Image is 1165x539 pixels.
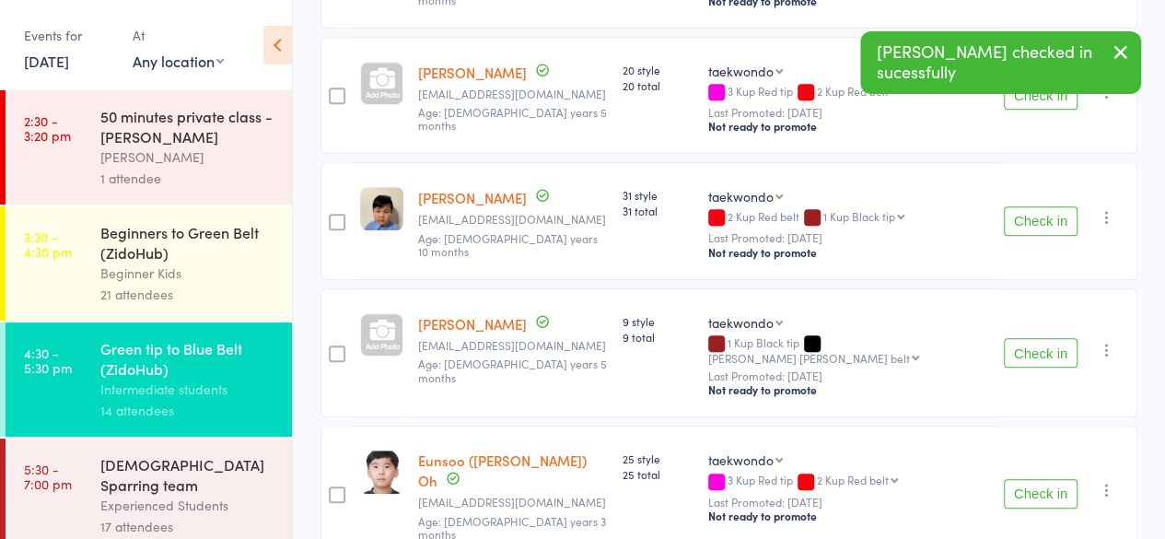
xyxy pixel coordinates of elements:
div: [DEMOGRAPHIC_DATA] Sparring team [100,454,276,495]
small: Last Promoted: [DATE] [708,106,989,119]
div: 14 attendees [100,400,276,421]
div: [PERSON_NAME] [PERSON_NAME] belt [708,352,910,364]
a: 4:30 -5:30 pmGreen tip to Blue Belt (ZidoHub)Intermediate students14 attendees [6,322,292,437]
div: taekwondo [708,313,774,332]
div: At [133,20,224,51]
span: 31 style [623,187,693,203]
a: [PERSON_NAME] [418,188,527,207]
div: Intermediate students [100,379,276,400]
div: 3 Kup Red tip [708,474,989,489]
div: Not ready to promote [708,382,989,397]
div: 21 attendees [100,284,276,305]
small: Last Promoted: [DATE] [708,231,989,244]
button: Check in [1004,80,1078,110]
time: 4:30 - 5:30 pm [24,346,72,375]
div: Beginners to Green Belt (ZidoHub) [100,222,276,263]
time: 3:30 - 4:30 pm [24,229,72,259]
div: taekwondo [708,451,774,469]
span: 25 total [623,466,693,482]
span: 25 style [623,451,693,466]
time: 5:30 - 7:00 pm [24,462,72,491]
div: taekwondo [708,187,774,205]
small: Last Promoted: [DATE] [708,496,989,509]
img: image1569855384.png [360,187,403,230]
span: 20 style [623,62,693,77]
span: 20 total [623,77,693,93]
a: [PERSON_NAME] [418,63,527,82]
a: [DATE] [24,51,69,71]
button: Check in [1004,338,1078,368]
div: Green tip to Blue Belt (ZidoHub) [100,338,276,379]
div: 1 Kup Black tip [823,210,895,222]
small: sallyding01@gmail.com [418,88,608,100]
div: 2 Kup Red belt [817,474,889,486]
small: jwong0424@gmail.com [418,339,608,352]
div: [PERSON_NAME] [100,146,276,168]
button: Check in [1004,479,1078,509]
div: 17 attendees [100,516,276,537]
a: Eunsoo ([PERSON_NAME]) Oh [418,451,587,490]
a: 2:30 -3:20 pm50 minutes private class - [PERSON_NAME][PERSON_NAME]1 attendee [6,90,292,205]
time: 2:30 - 3:20 pm [24,113,71,143]
div: Not ready to promote [708,119,989,134]
div: Experienced Students [100,495,276,516]
small: kelvinwkei@gmail.com [418,213,608,226]
div: Any location [133,51,224,71]
button: Check in [1004,206,1078,236]
div: 1 attendee [100,168,276,189]
div: 1 Kup Black tip [708,336,989,364]
div: Not ready to promote [708,509,989,523]
div: 50 minutes private class - [PERSON_NAME] [100,106,276,146]
div: 3 Kup Red tip [708,85,989,100]
div: [PERSON_NAME] checked in sucessfully [860,31,1141,94]
small: Last Promoted: [DATE] [708,369,989,382]
span: Age: [DEMOGRAPHIC_DATA] years 10 months [418,230,598,259]
div: taekwondo [708,62,774,80]
span: Age: [DEMOGRAPHIC_DATA] years 5 months [418,104,607,133]
div: 2 Kup Red belt [817,85,889,97]
div: 2 Kup Red belt [708,210,989,226]
div: Events for [24,20,114,51]
span: 9 style [623,313,693,329]
img: image1751887640.png [360,451,403,494]
small: stay1112@naver.com [418,496,608,509]
a: [PERSON_NAME] [418,314,527,334]
a: 3:30 -4:30 pmBeginners to Green Belt (ZidoHub)Beginner Kids21 attendees [6,206,292,321]
div: Beginner Kids [100,263,276,284]
span: Age: [DEMOGRAPHIC_DATA] years 5 months [418,356,607,384]
span: 31 total [623,203,693,218]
div: Not ready to promote [708,245,989,260]
span: 9 total [623,329,693,345]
